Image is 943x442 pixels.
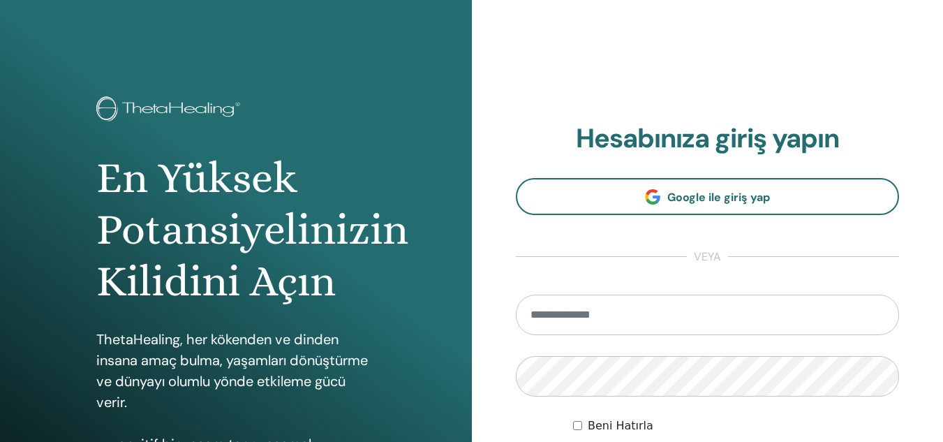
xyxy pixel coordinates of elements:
span: veya [687,249,728,265]
a: Google ile giriş yap [516,178,900,215]
h2: Hesabınıza giriş yapın [516,123,900,155]
p: ThetaHealing, her kökenden ve dinden insana amaç bulma, yaşamları dönüştürme ve dünyayı olumlu yö... [96,329,376,413]
h1: En Yüksek Potansiyelinizin Kilidini Açın [96,152,376,308]
div: Keep me authenticated indefinitely or until I manually logout [573,418,899,434]
span: Google ile giriş yap [667,190,770,205]
label: Beni Hatırla [588,418,653,434]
